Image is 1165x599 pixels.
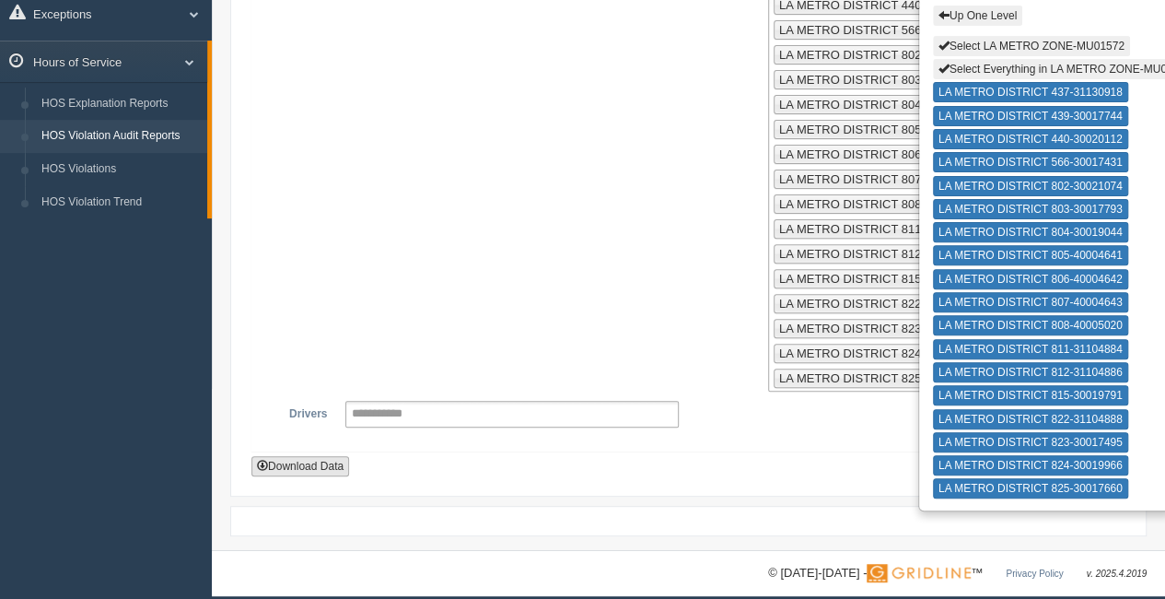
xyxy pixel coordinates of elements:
[933,432,1128,452] button: LA METRO DISTRICT 823-30017495
[768,564,1147,583] div: © [DATE]-[DATE] - ™
[933,152,1128,172] button: LA METRO DISTRICT 566-30017431
[1087,569,1147,579] span: v. 2025.4.2019
[933,129,1128,149] button: LA METRO DISTRICT 440-30020112
[779,147,979,161] span: LA METRO DISTRICT 806-40004642
[779,172,979,186] span: LA METRO DISTRICT 807-40004643
[779,297,979,311] span: LA METRO DISTRICT 822-31104888
[933,199,1128,219] button: LA METRO DISTRICT 803-30017793
[779,371,979,385] span: LA METRO DISTRICT 825-30017660
[779,73,979,87] span: LA METRO DISTRICT 803-30017793
[779,48,979,62] span: LA METRO DISTRICT 802-30021074
[779,197,979,211] span: LA METRO DISTRICT 808-40005020
[933,409,1128,429] button: LA METRO DISTRICT 822-31104888
[933,222,1128,242] button: LA METRO DISTRICT 804-30019044
[933,176,1128,196] button: LA METRO DISTRICT 802-30021074
[779,123,979,136] span: LA METRO DISTRICT 805-40004641
[933,315,1128,335] button: LA METRO DISTRICT 808-40005020
[779,98,979,112] span: LA METRO DISTRICT 804-30019044
[933,339,1128,359] button: LA METRO DISTRICT 811-31104884
[933,455,1128,476] button: LA METRO DISTRICT 824-30019966
[251,456,349,476] button: Download Data
[33,88,207,121] a: HOS Explanation Reports
[933,385,1128,405] button: LA METRO DISTRICT 815-30019791
[1006,569,1063,579] a: Privacy Policy
[933,6,1022,26] button: Up One Level
[33,186,207,219] a: HOS Violation Trend
[933,362,1128,382] button: LA METRO DISTRICT 812-31104886
[779,272,979,286] span: LA METRO DISTRICT 815-30019791
[779,346,979,360] span: LA METRO DISTRICT 824-30019966
[266,401,336,423] label: Drivers
[933,478,1128,499] button: LA METRO DISTRICT 825-30017660
[933,269,1128,289] button: LA METRO DISTRICT 806-40004642
[33,153,207,186] a: HOS Violations
[933,36,1130,56] button: Select LA METRO ZONE-MU01572
[779,23,979,37] span: LA METRO DISTRICT 566-30017431
[933,82,1128,102] button: LA METRO DISTRICT 437-31130918
[33,120,207,153] a: HOS Violation Audit Reports
[933,106,1128,126] button: LA METRO DISTRICT 439-30017744
[933,245,1128,265] button: LA METRO DISTRICT 805-40004641
[779,322,979,335] span: LA METRO DISTRICT 823-30017495
[933,292,1128,312] button: LA METRO DISTRICT 807-40004643
[867,564,971,582] img: Gridline
[779,222,979,236] span: LA METRO DISTRICT 811-31104884
[779,247,979,261] span: LA METRO DISTRICT 812-31104886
